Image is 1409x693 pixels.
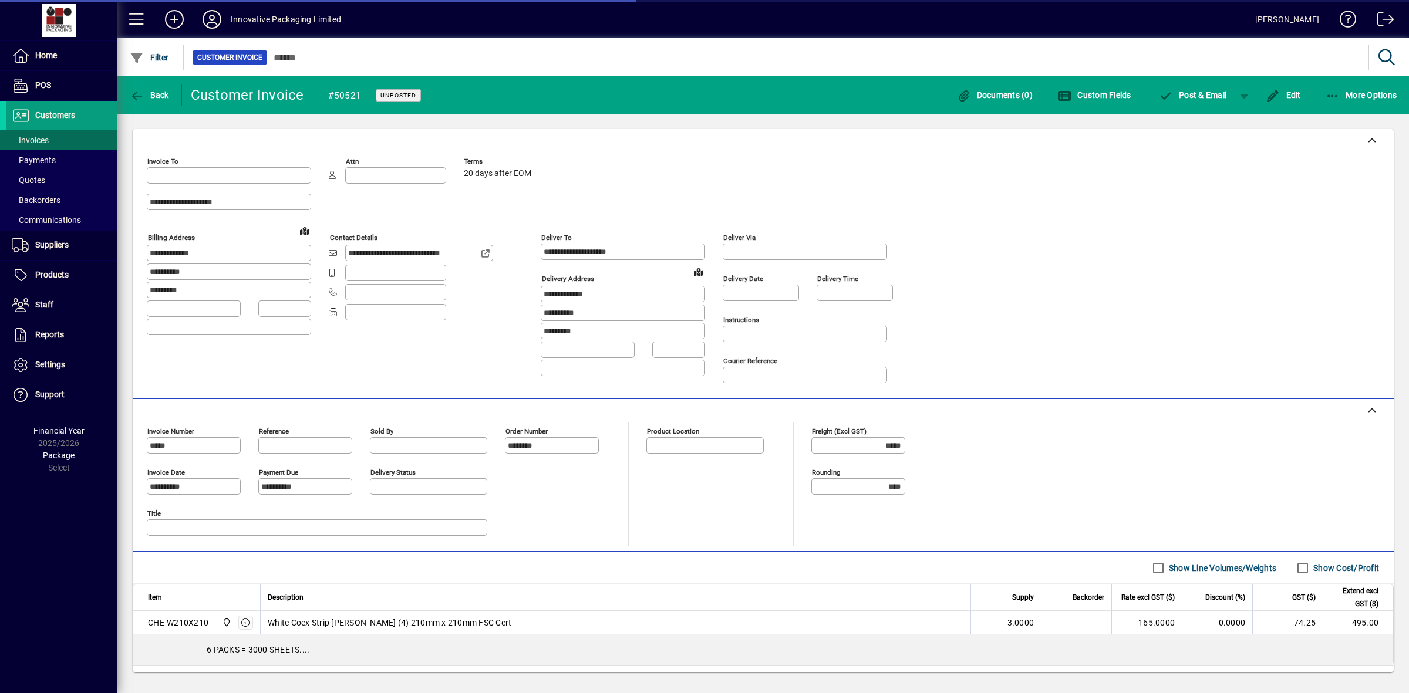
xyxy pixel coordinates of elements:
[6,380,117,410] a: Support
[147,157,178,165] mat-label: Invoice To
[259,468,298,476] mat-label: Payment due
[6,41,117,70] a: Home
[1119,617,1175,628] div: 165.0000
[117,84,182,106] app-page-header-button: Back
[148,591,162,604] span: Item
[133,634,1393,665] div: 6 PACKS = 3000 SHEETS....
[1311,562,1379,574] label: Show Cost/Profit
[6,190,117,210] a: Backorders
[35,360,65,369] span: Settings
[6,350,117,380] a: Settings
[156,9,193,30] button: Add
[1167,562,1276,574] label: Show Line Volumes/Weights
[1057,90,1131,100] span: Custom Fields
[6,261,117,290] a: Products
[295,221,314,240] a: View on map
[12,195,60,205] span: Backorders
[193,9,231,30] button: Profile
[1330,584,1378,610] span: Extend excl GST ($)
[328,86,362,105] div: #50521
[1007,617,1034,628] span: 3.0000
[541,234,572,242] mat-label: Deliver To
[953,84,1036,106] button: Documents (0)
[380,92,416,99] span: Unposted
[1323,611,1393,634] td: 495.00
[268,591,304,604] span: Description
[1054,84,1134,106] button: Custom Fields
[197,52,262,63] span: Customer Invoice
[1326,90,1397,100] span: More Options
[812,468,840,476] mat-label: Rounding
[147,468,185,476] mat-label: Invoice date
[130,53,169,62] span: Filter
[812,427,867,435] mat-label: Freight (excl GST)
[6,320,117,350] a: Reports
[723,357,777,365] mat-label: Courier Reference
[505,427,548,435] mat-label: Order number
[1252,611,1323,634] td: 74.25
[723,275,763,283] mat-label: Delivery date
[1255,10,1319,29] div: [PERSON_NAME]
[35,50,57,60] span: Home
[35,240,69,249] span: Suppliers
[130,90,169,100] span: Back
[1266,90,1301,100] span: Edit
[647,427,699,435] mat-label: Product location
[35,390,65,399] span: Support
[464,158,534,165] span: Terms
[689,262,708,281] a: View on map
[35,80,51,90] span: POS
[370,468,416,476] mat-label: Delivery status
[6,231,117,260] a: Suppliers
[1153,84,1233,106] button: Post & Email
[43,451,75,460] span: Package
[1073,591,1104,604] span: Backorder
[148,617,208,628] div: CHE-W210X210
[6,170,117,190] a: Quotes
[1323,84,1400,106] button: More Options
[35,110,75,120] span: Customers
[33,426,85,435] span: Financial Year
[12,175,45,185] span: Quotes
[6,290,117,320] a: Staff
[1121,591,1175,604] span: Rate excl GST ($)
[191,86,304,104] div: Customer Invoice
[35,270,69,279] span: Products
[723,234,756,242] mat-label: Deliver via
[1159,90,1227,100] span: ost & Email
[6,150,117,170] a: Payments
[12,155,56,165] span: Payments
[127,84,172,106] button: Back
[127,47,172,68] button: Filter
[817,275,858,283] mat-label: Delivery time
[1263,84,1304,106] button: Edit
[12,215,81,225] span: Communications
[1368,2,1394,40] a: Logout
[464,169,531,178] span: 20 days after EOM
[1182,611,1252,634] td: 0.0000
[35,300,53,309] span: Staff
[6,71,117,100] a: POS
[231,10,341,29] div: Innovative Packaging Limited
[346,157,359,165] mat-label: Attn
[6,210,117,230] a: Communications
[1331,2,1357,40] a: Knowledge Base
[6,130,117,150] a: Invoices
[259,427,289,435] mat-label: Reference
[956,90,1033,100] span: Documents (0)
[1292,591,1316,604] span: GST ($)
[147,509,161,518] mat-label: Title
[723,316,759,324] mat-label: Instructions
[1205,591,1245,604] span: Discount (%)
[1012,591,1034,604] span: Supply
[1179,90,1184,100] span: P
[12,136,49,145] span: Invoices
[219,616,232,629] span: Innovative Packaging
[268,617,511,628] span: White Coex Strip [PERSON_NAME] (4) 210mm x 210mm FSC Cert
[147,427,194,435] mat-label: Invoice number
[35,330,64,339] span: Reports
[370,427,393,435] mat-label: Sold by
